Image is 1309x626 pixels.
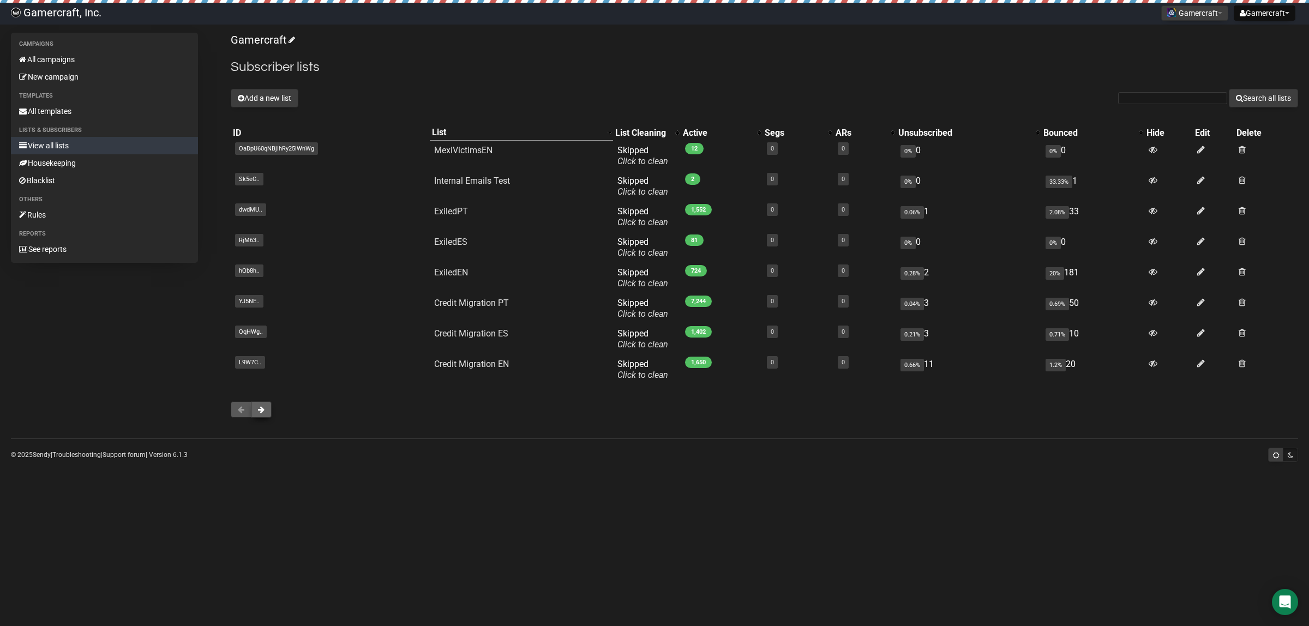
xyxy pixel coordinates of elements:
div: ARs [836,128,885,139]
button: Gamercraft [1234,5,1295,21]
li: Others [11,193,198,206]
span: 2.08% [1046,206,1069,219]
a: 0 [771,328,774,335]
a: Click to clean [617,156,668,166]
span: 2 [685,173,700,185]
a: Blacklist [11,172,198,189]
th: Bounced: No sort applied, activate to apply an ascending sort [1041,125,1144,141]
th: List Cleaning: No sort applied, activate to apply an ascending sort [613,125,681,141]
th: Delete: No sort applied, sorting is disabled [1234,125,1298,141]
span: Skipped [617,359,668,380]
th: Edit: No sort applied, sorting is disabled [1193,125,1234,141]
a: 0 [842,176,845,183]
span: 0.66% [900,359,924,371]
a: All campaigns [11,51,198,68]
a: 0 [842,206,845,213]
td: 0 [1041,232,1144,263]
span: 0.28% [900,267,924,280]
img: 1.png [1167,8,1176,17]
td: 0 [896,232,1042,263]
span: 0% [900,176,916,188]
td: 20 [1041,354,1144,385]
span: Skipped [617,237,668,258]
span: 7,244 [685,296,712,307]
span: YJ5NE.. [235,295,263,308]
span: 1,402 [685,326,712,338]
a: 0 [842,237,845,244]
a: 0 [771,298,774,305]
a: View all lists [11,137,198,154]
a: ExiledES [434,237,467,247]
a: Credit Migration ES [434,328,508,339]
span: 0% [900,145,916,158]
span: 1.2% [1046,359,1066,371]
span: 724 [685,265,707,276]
th: Active: No sort applied, activate to apply an ascending sort [681,125,762,141]
div: List Cleaning [615,128,670,139]
span: Skipped [617,206,668,227]
span: Skipped [617,267,668,288]
span: 1,552 [685,204,712,215]
div: Active [683,128,752,139]
img: 495c379b842add29c2f3abb19115e0e4 [11,8,21,17]
a: Housekeeping [11,154,198,172]
a: See reports [11,240,198,258]
span: QqHWg.. [235,326,267,338]
td: 1 [896,202,1042,232]
a: Click to clean [617,186,668,197]
span: 0.21% [900,328,924,341]
span: 0.06% [900,206,924,219]
th: Hide: No sort applied, sorting is disabled [1144,125,1193,141]
td: 11 [896,354,1042,385]
a: Rules [11,206,198,224]
div: Hide [1146,128,1191,139]
span: 33.33% [1046,176,1072,188]
li: Reports [11,227,198,240]
a: 0 [771,145,774,152]
span: 0.04% [900,298,924,310]
td: 0 [1041,141,1144,171]
a: 0 [842,328,845,335]
div: List [432,127,602,138]
a: Click to clean [617,248,668,258]
span: 1,650 [685,357,712,368]
a: 0 [771,359,774,366]
a: 0 [771,267,774,274]
a: Support forum [103,451,146,459]
th: List: Descending sort applied, activate to remove the sort [430,125,613,141]
button: Gamercraft [1161,5,1228,21]
button: Search all lists [1229,89,1298,107]
span: RjM63.. [235,234,263,246]
span: Skipped [617,176,668,197]
li: Lists & subscribers [11,124,198,137]
span: OaDpU60qNBjIhRy25iWnWg [235,142,318,155]
a: Troubleshooting [52,451,101,459]
td: 181 [1041,263,1144,293]
span: 20% [1046,267,1064,280]
td: 2 [896,263,1042,293]
span: 0% [1046,237,1061,249]
li: Templates [11,89,198,103]
span: 0.71% [1046,328,1069,341]
button: Add a new list [231,89,298,107]
td: 10 [1041,324,1144,354]
a: ExiledPT [434,206,468,216]
a: Click to clean [617,217,668,227]
a: ExiledEN [434,267,468,278]
span: hQb8h.. [235,264,263,277]
span: dwdMU.. [235,203,266,216]
div: Open Intercom Messenger [1272,589,1298,615]
a: 0 [842,267,845,274]
a: Gamercraft [231,33,293,46]
a: Credit Migration PT [434,298,509,308]
a: 0 [842,298,845,305]
a: 0 [842,145,845,152]
a: All templates [11,103,198,120]
td: 0 [896,141,1042,171]
span: 12 [685,143,704,154]
span: 0% [900,237,916,249]
td: 3 [896,324,1042,354]
span: Sk5eC.. [235,173,263,185]
a: 0 [842,359,845,366]
th: ID: No sort applied, sorting is disabled [231,125,429,141]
